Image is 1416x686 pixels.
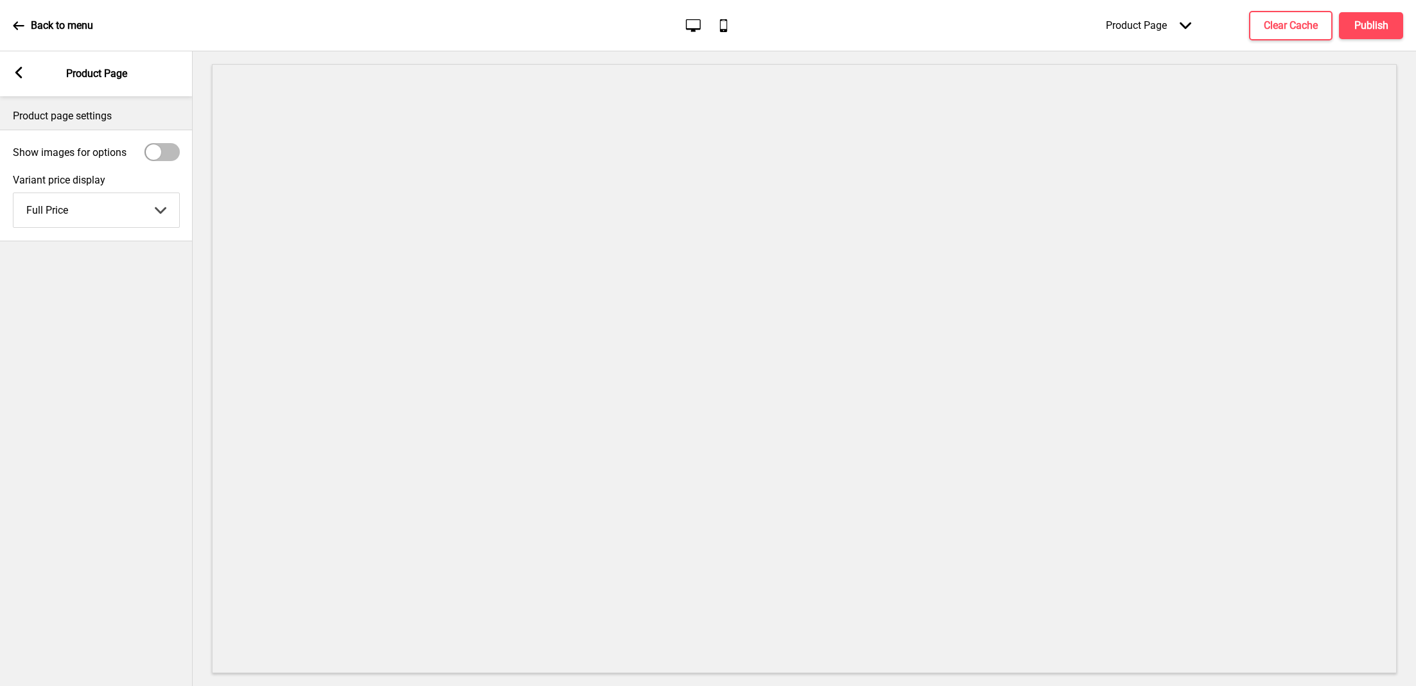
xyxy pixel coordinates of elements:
p: Back to menu [31,19,93,33]
label: Variant price display [13,174,180,186]
h4: Clear Cache [1264,19,1318,33]
a: Back to menu [13,8,93,43]
h4: Publish [1354,19,1388,33]
button: Publish [1339,12,1403,39]
label: Show images for options [13,146,127,159]
button: Clear Cache [1249,11,1333,40]
div: Product Page [1093,6,1204,44]
p: Product Page [66,67,127,81]
p: Product page settings [13,109,180,123]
